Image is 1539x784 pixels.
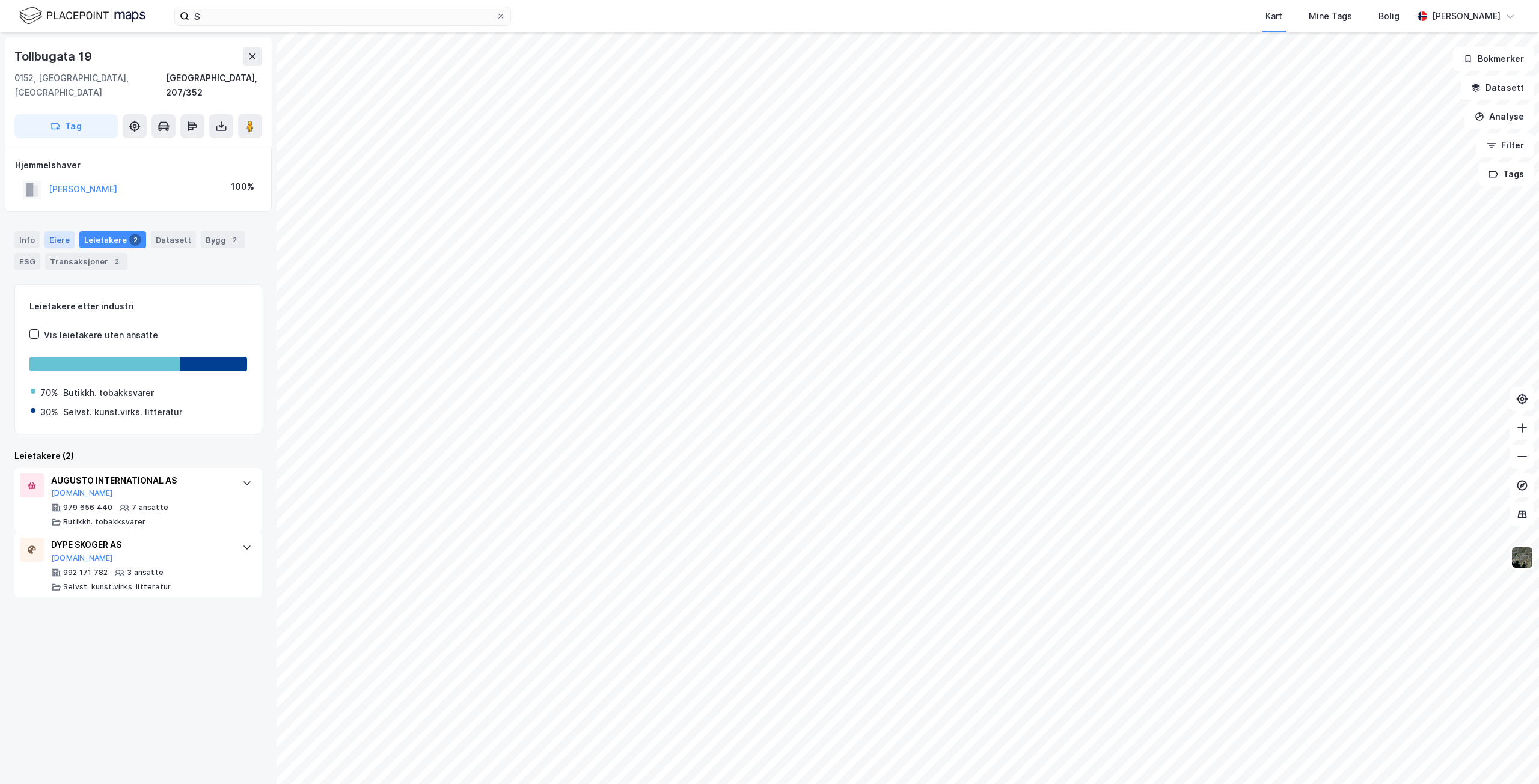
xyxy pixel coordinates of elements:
[79,231,146,248] div: Leietakere
[1479,726,1539,784] div: Kontrollprogram for chat
[63,582,171,592] div: Selvst. kunst.virks. litteratur
[1464,105,1534,129] button: Analyse
[1432,9,1501,23] div: [PERSON_NAME]
[51,473,230,488] div: AUGUSTO INTERNATIONAL AS
[63,568,108,577] div: 992 171 782
[1453,47,1534,71] button: Bokmerker
[63,503,112,512] div: 979 656 440
[51,553,113,563] button: [DOMAIN_NAME]
[1476,133,1534,157] button: Filter
[44,328,158,342] div: Vis leietakere uten ansatte
[1265,9,1282,23] div: Kart
[15,158,262,172] div: Hjemmelshaver
[201,231,245,248] div: Bygg
[14,253,40,270] div: ESG
[1511,546,1534,569] img: 9k=
[45,253,127,270] div: Transaksjoner
[40,386,58,400] div: 70%
[51,488,113,498] button: [DOMAIN_NAME]
[1461,76,1534,100] button: Datasett
[63,405,182,419] div: Selvst. kunst.virks. litteratur
[14,449,262,463] div: Leietakere (2)
[1309,9,1352,23] div: Mine Tags
[166,71,262,100] div: [GEOGRAPHIC_DATA], 207/352
[51,538,230,552] div: DYPE SKOGER AS
[63,517,145,527] div: Butikkh. tobakksvarer
[29,299,247,314] div: Leietakere etter industri
[44,231,75,248] div: Eiere
[111,255,123,267] div: 2
[127,568,164,577] div: 3 ansatte
[19,5,145,26] img: logo.f888ab2527a4732fd821a326f86c7f29.svg
[132,503,168,512] div: 7 ansatte
[151,231,196,248] div: Datasett
[1479,726,1539,784] iframe: Chat Widget
[228,234,240,246] div: 2
[129,234,141,246] div: 2
[231,180,254,194] div: 100%
[14,71,166,100] div: 0152, [GEOGRAPHIC_DATA], [GEOGRAPHIC_DATA]
[14,114,118,138] button: Tag
[40,405,58,419] div: 30%
[189,7,496,25] input: Søk på adresse, matrikkel, gårdeiere, leietakere eller personer
[14,47,94,66] div: Tollbugata 19
[63,386,154,400] div: Butikkh. tobakksvarer
[14,231,40,248] div: Info
[1478,162,1534,186] button: Tags
[1378,9,1400,23] div: Bolig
